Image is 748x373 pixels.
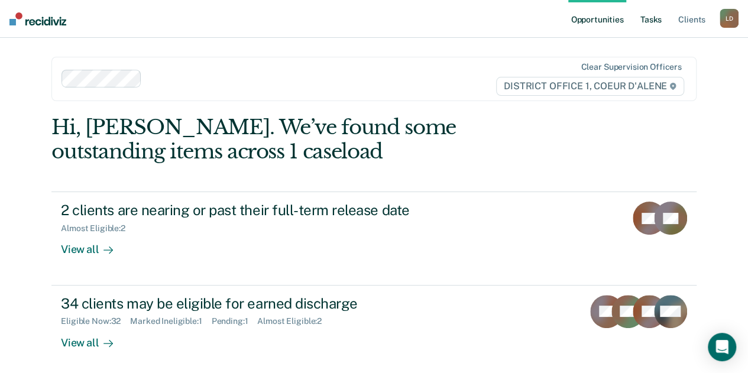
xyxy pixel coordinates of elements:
div: Clear supervision officers [581,62,681,72]
div: View all [61,233,127,257]
div: L D [720,9,739,28]
div: Pending : 1 [212,316,258,326]
button: LD [720,9,739,28]
div: Hi, [PERSON_NAME]. We’ve found some outstanding items across 1 caseload [51,115,567,164]
img: Recidiviz [9,12,66,25]
div: View all [61,326,127,349]
div: 2 clients are nearing or past their full-term release date [61,202,476,219]
div: Open Intercom Messenger [708,333,736,361]
div: Eligible Now : 32 [61,316,130,326]
div: Marked Ineligible : 1 [130,316,211,326]
div: Almost Eligible : 2 [257,316,331,326]
span: DISTRICT OFFICE 1, COEUR D'ALENE [496,77,684,96]
div: 34 clients may be eligible for earned discharge [61,295,476,312]
a: 2 clients are nearing or past their full-term release dateAlmost Eligible:2View all [51,192,697,285]
div: Almost Eligible : 2 [61,223,135,233]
